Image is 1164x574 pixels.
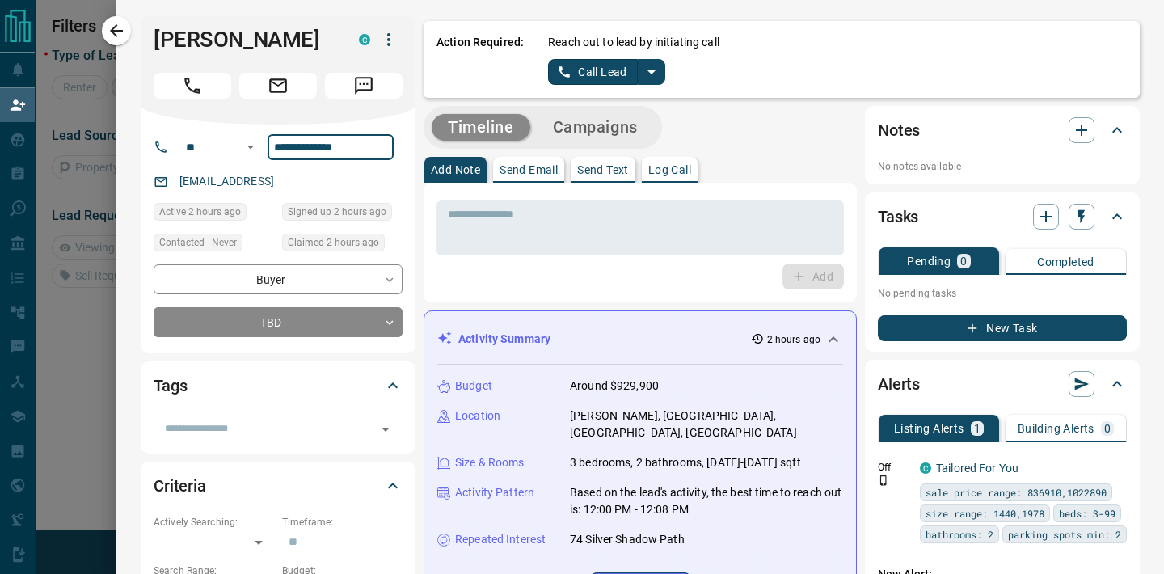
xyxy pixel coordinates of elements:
[1037,256,1094,268] p: Completed
[878,365,1127,403] div: Alerts
[570,531,685,548] p: 74 Silver Shadow Path
[282,203,403,226] div: Thu Aug 14 2025
[282,234,403,256] div: Thu Aug 14 2025
[878,475,889,486] svg: Push Notification Only
[1059,505,1115,521] span: beds: 3-99
[154,73,231,99] span: Call
[570,407,843,441] p: [PERSON_NAME], [GEOGRAPHIC_DATA], [GEOGRAPHIC_DATA], [GEOGRAPHIC_DATA]
[154,203,274,226] div: Thu Aug 14 2025
[537,114,654,141] button: Campaigns
[288,204,386,220] span: Signed up 2 hours ago
[920,462,931,474] div: condos.ca
[974,423,981,434] p: 1
[241,137,260,157] button: Open
[1104,423,1111,434] p: 0
[548,59,665,85] div: split button
[767,332,820,347] p: 2 hours ago
[154,466,403,505] div: Criteria
[878,111,1127,150] div: Notes
[500,164,558,175] p: Send Email
[154,264,403,294] div: Buyer
[907,255,951,267] p: Pending
[548,59,638,85] button: Call Lead
[878,204,918,230] h2: Tasks
[436,34,524,85] p: Action Required:
[154,27,335,53] h1: [PERSON_NAME]
[570,484,843,518] p: Based on the lead's activity, the best time to reach out is: 12:00 PM - 12:08 PM
[325,73,403,99] span: Message
[437,324,843,354] div: Activity Summary2 hours ago
[878,159,1127,174] p: No notes available
[570,378,659,395] p: Around $929,900
[936,462,1018,475] a: Tailored For You
[154,515,274,530] p: Actively Searching:
[359,34,370,45] div: condos.ca
[154,307,403,337] div: TBD
[239,73,317,99] span: Email
[432,114,530,141] button: Timeline
[1018,423,1094,434] p: Building Alerts
[431,164,480,175] p: Add Note
[455,531,546,548] p: Repeated Interest
[648,164,691,175] p: Log Call
[455,454,525,471] p: Size & Rooms
[1008,526,1121,542] span: parking spots min: 2
[878,281,1127,306] p: No pending tasks
[926,505,1044,521] span: size range: 1440,1978
[878,371,920,397] h2: Alerts
[154,373,187,399] h2: Tags
[159,234,237,251] span: Contacted - Never
[878,197,1127,236] div: Tasks
[878,460,910,475] p: Off
[894,423,964,434] p: Listing Alerts
[926,526,993,542] span: bathrooms: 2
[282,515,403,530] p: Timeframe:
[548,34,719,51] p: Reach out to lead by initiating call
[374,418,397,441] button: Open
[570,454,801,471] p: 3 bedrooms, 2 bathrooms, [DATE]-[DATE] sqft
[179,175,274,188] a: [EMAIL_ADDRESS]
[926,484,1107,500] span: sale price range: 836910,1022890
[159,204,241,220] span: Active 2 hours ago
[878,117,920,143] h2: Notes
[455,484,534,501] p: Activity Pattern
[577,164,629,175] p: Send Text
[154,366,403,405] div: Tags
[288,234,379,251] span: Claimed 2 hours ago
[154,473,206,499] h2: Criteria
[455,378,492,395] p: Budget
[458,331,550,348] p: Activity Summary
[455,407,500,424] p: Location
[878,315,1127,341] button: New Task
[960,255,967,267] p: 0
